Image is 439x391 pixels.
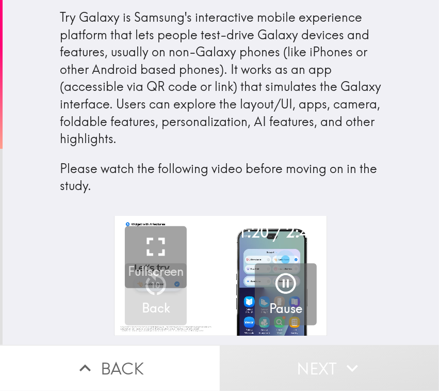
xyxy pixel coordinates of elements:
[60,9,382,195] div: Try Galaxy is Samsung's interactive mobile experience platform that lets people test-drive Galaxy...
[255,263,317,325] button: Pause
[142,300,170,317] h5: Back
[151,279,160,291] p: 10
[238,221,317,243] div: 1:20 / 2:49
[128,263,184,280] h5: Fullscreen
[269,300,302,318] h5: Pause
[60,160,382,195] p: Please watch the following video before moving on in the study.
[125,263,187,325] button: 10Back
[125,226,187,288] button: Fullscreen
